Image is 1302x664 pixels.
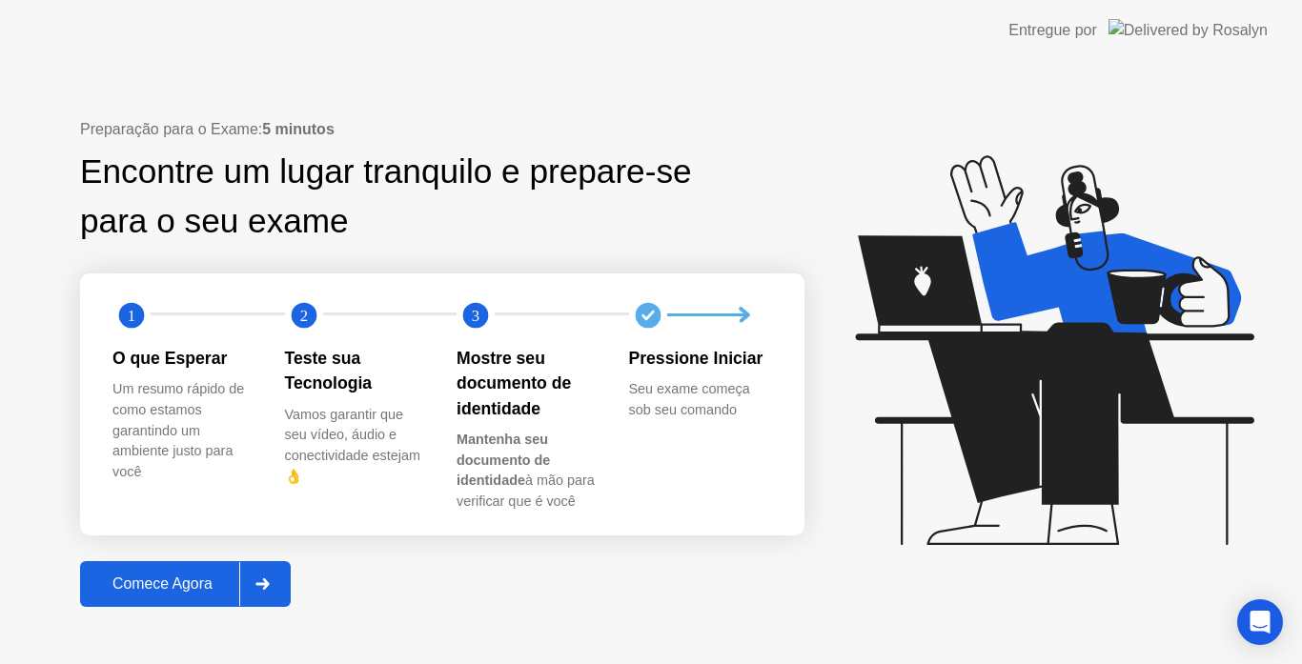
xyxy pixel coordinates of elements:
div: Open Intercom Messenger [1237,599,1283,645]
text: 1 [128,307,135,325]
div: Seu exame começa sob seu comando [629,379,771,420]
button: Comece Agora [80,561,291,607]
b: 5 minutos [262,121,335,137]
div: Entregue por [1008,19,1097,42]
div: Encontre um lugar tranquilo e prepare-se para o seu exame [80,147,752,248]
div: Vamos garantir que seu vídeo, áudio e conectividade estejam 👌 [285,405,427,487]
div: Teste sua Tecnologia [285,346,427,396]
text: 2 [299,307,307,325]
b: Mantenha seu documento de identidade [457,432,550,488]
div: O que Esperar [112,346,254,371]
div: Comece Agora [86,575,239,593]
div: Pressione Iniciar [629,346,771,371]
img: Delivered by Rosalyn [1109,19,1268,41]
div: Preparação para o Exame: [80,118,804,141]
div: à mão para verificar que é você [457,430,599,512]
div: Mostre seu documento de identidade [457,346,599,421]
text: 3 [472,307,479,325]
div: Um resumo rápido de como estamos garantindo um ambiente justo para você [112,379,254,482]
